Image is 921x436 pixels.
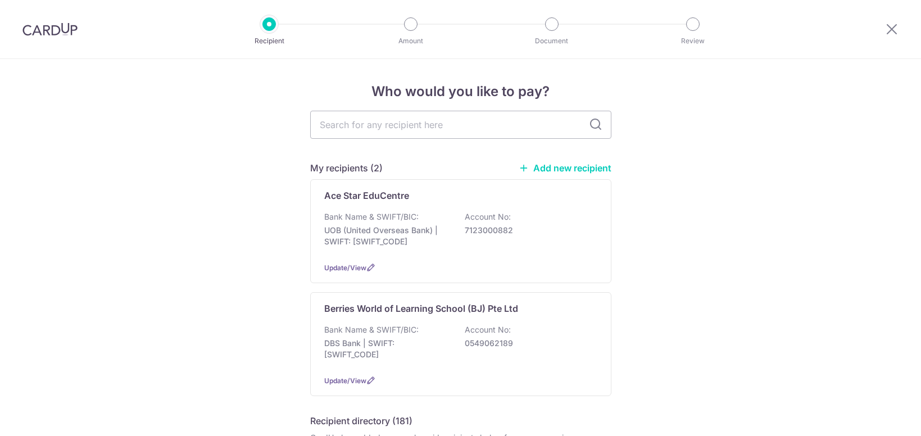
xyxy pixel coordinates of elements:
[310,161,383,175] h5: My recipients (2)
[465,324,511,335] p: Account No:
[22,22,78,36] img: CardUp
[324,225,450,247] p: UOB (United Overseas Bank) | SWIFT: [SWIFT_CODE]
[324,264,366,272] a: Update/View
[310,111,611,139] input: Search for any recipient here
[324,189,409,202] p: Ace Star EduCentre
[228,35,311,47] p: Recipient
[324,338,450,360] p: DBS Bank | SWIFT: [SWIFT_CODE]
[519,162,611,174] a: Add new recipient
[510,35,593,47] p: Document
[310,414,412,428] h5: Recipient directory (181)
[465,225,591,236] p: 7123000882
[369,35,452,47] p: Amount
[324,324,419,335] p: Bank Name & SWIFT/BIC:
[465,211,511,222] p: Account No:
[324,211,419,222] p: Bank Name & SWIFT/BIC:
[651,35,734,47] p: Review
[465,338,591,349] p: 0549062189
[324,302,518,315] p: Berries World of Learning School (BJ) Pte Ltd
[324,376,366,385] a: Update/View
[310,81,611,102] h4: Who would you like to pay?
